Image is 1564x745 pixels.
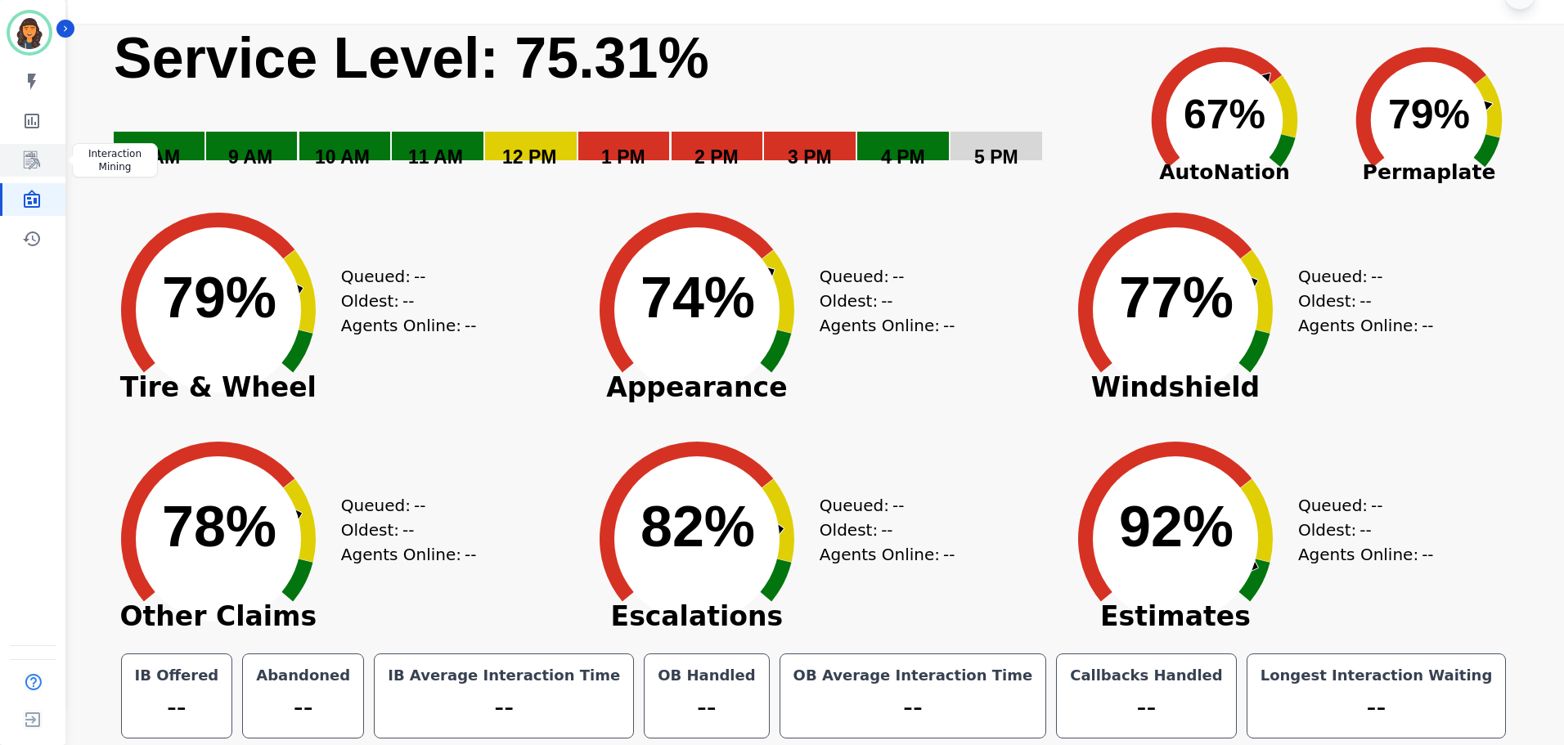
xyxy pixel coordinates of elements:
span: -- [414,493,425,518]
text: 77% [1119,266,1234,330]
div: Queued: [1298,493,1421,518]
span: -- [881,518,892,542]
div: Oldest: [820,518,942,542]
text: 3 PM [788,146,832,168]
text: 5 PM [974,146,1018,168]
div: Oldest: [341,289,464,313]
span: -- [892,264,904,289]
div: -- [1067,687,1226,728]
div: Callbacks Handled [1067,664,1226,687]
div: -- [132,687,222,728]
text: 92% [1119,495,1234,559]
div: Oldest: [1298,518,1421,542]
text: 74% [640,266,755,330]
text: 4 PM [881,146,925,168]
text: 9 AM [228,146,272,168]
text: 12 PM [502,146,556,168]
svg: Service Level: 0% [112,24,1119,191]
span: Appearance [574,379,820,396]
span: -- [1422,313,1433,338]
text: 1 PM [601,146,645,168]
div: OB Average Interaction Time [790,664,1036,687]
span: Windshield [1053,379,1298,396]
div: -- [384,687,623,728]
span: Other Claims [96,608,341,625]
span: AutoNation [1122,157,1327,188]
span: -- [1360,289,1371,313]
text: 78% [162,495,276,559]
div: Agents Online: [1298,313,1437,338]
span: -- [414,264,425,289]
div: -- [654,687,758,728]
span: -- [1371,264,1382,289]
text: 67% [1184,92,1265,137]
img: Bordered avatar [10,13,49,52]
div: Queued: [341,264,464,289]
div: Oldest: [1298,289,1421,313]
text: 8 AM [136,146,180,168]
div: Queued: [820,264,942,289]
span: -- [1371,493,1382,518]
div: Agents Online: [341,542,480,567]
span: -- [881,289,892,313]
text: 79% [1388,92,1470,137]
span: -- [465,542,476,567]
span: -- [465,313,476,338]
text: 11 AM [408,146,463,168]
div: Oldest: [341,518,464,542]
span: Tire & Wheel [96,379,341,396]
text: 2 PM [694,146,739,168]
span: -- [943,313,955,338]
text: 79% [162,266,276,330]
div: Abandoned [253,664,353,687]
div: Oldest: [820,289,942,313]
span: -- [402,289,414,313]
div: Queued: [341,493,464,518]
span: -- [1360,518,1371,542]
span: -- [402,518,414,542]
div: Agents Online: [341,313,480,338]
div: -- [1257,687,1496,728]
span: -- [943,542,955,567]
div: Agents Online: [820,542,959,567]
div: IB Offered [132,664,222,687]
span: -- [892,493,904,518]
div: Agents Online: [1298,542,1437,567]
span: Permaplate [1327,157,1531,188]
span: Estimates [1053,608,1298,625]
div: IB Average Interaction Time [384,664,623,687]
span: -- [1422,542,1433,567]
div: -- [790,687,1036,728]
div: Queued: [820,493,942,518]
div: -- [253,687,353,728]
div: Agents Online: [820,313,959,338]
span: Escalations [574,608,820,625]
div: OB Handled [654,664,758,687]
text: Service Level: 75.31% [114,26,709,90]
div: Longest Interaction Waiting [1257,664,1496,687]
text: 82% [640,495,755,559]
text: 10 AM [315,146,370,168]
div: Queued: [1298,264,1421,289]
